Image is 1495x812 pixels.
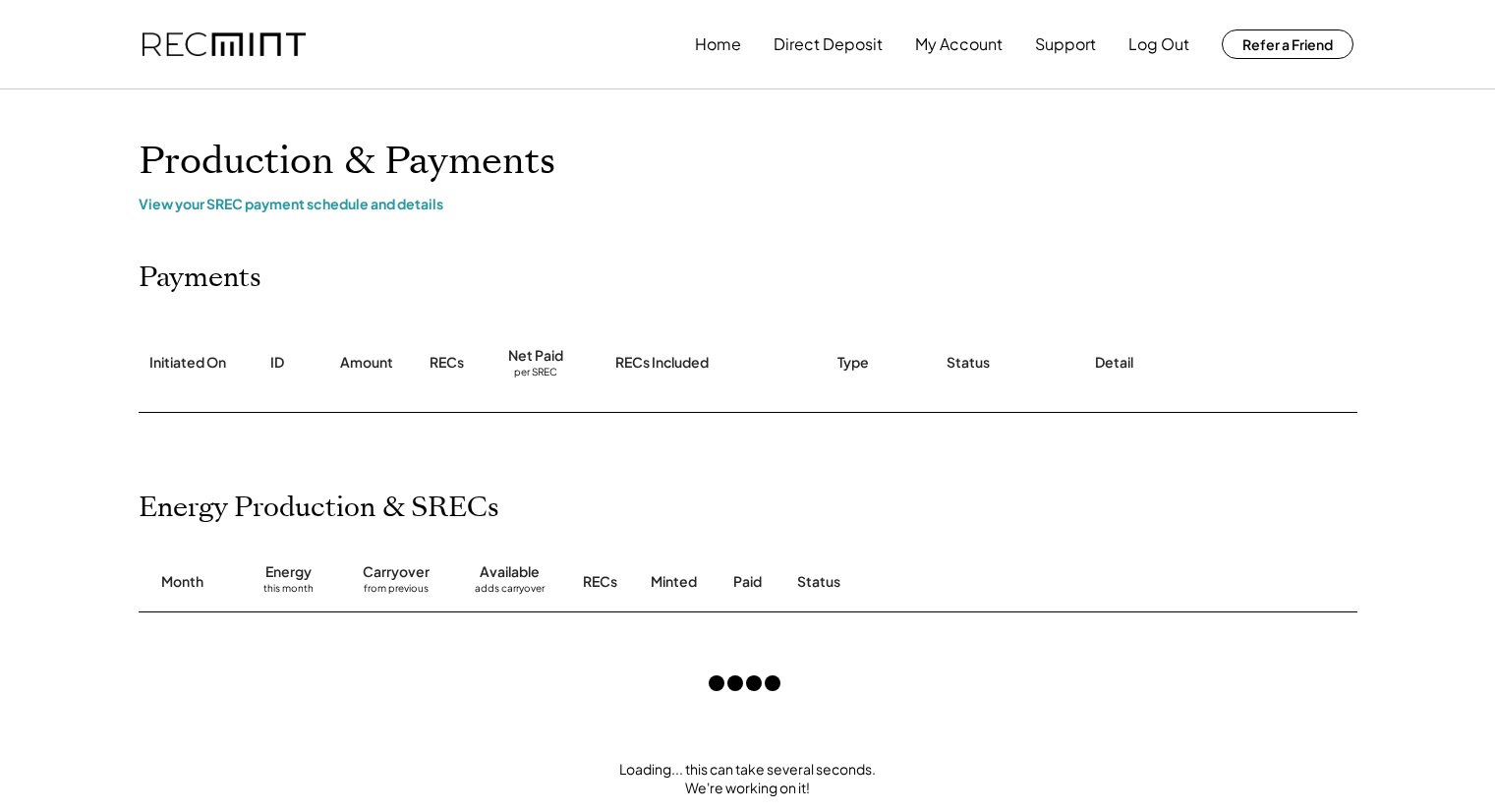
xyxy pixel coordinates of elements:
[139,139,1357,185] h1: Production & Payments
[364,582,429,602] div: from previous
[480,562,540,582] div: Available
[161,572,203,592] div: Month
[651,572,697,592] div: Minted
[583,572,617,592] div: RECs
[837,353,869,373] div: Type
[139,261,261,295] h2: Payments
[430,353,464,373] div: RECs
[1095,353,1133,373] div: Detail
[915,25,1003,64] button: My Account
[695,25,741,64] button: Home
[1222,29,1353,59] button: Refer a Friend
[363,562,430,582] div: Carryover
[1128,25,1189,64] button: Log Out
[270,353,284,373] div: ID
[263,582,314,602] div: this month
[947,353,990,373] div: Status
[475,582,545,602] div: adds carryover
[797,572,1131,592] div: Status
[340,353,393,373] div: Amount
[774,25,883,64] button: Direct Deposit
[514,366,557,380] div: per SREC
[119,760,1377,798] div: Loading... this can take several seconds. We're working on it!
[143,32,306,57] img: recmint-logotype%403x.png
[265,562,312,582] div: Energy
[149,353,226,373] div: Initiated On
[615,353,709,373] div: RECs Included
[508,346,563,366] div: Net Paid
[733,572,762,592] div: Paid
[139,195,1357,212] div: View your SREC payment schedule and details
[1035,25,1096,64] button: Support
[139,492,499,525] h2: Energy Production & SRECs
